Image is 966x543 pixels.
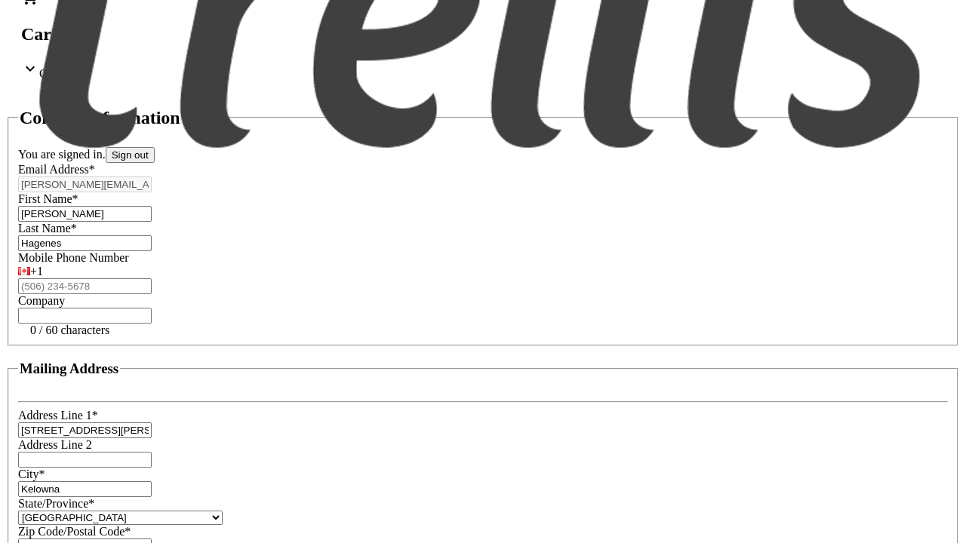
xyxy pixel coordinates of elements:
[18,294,65,307] label: Company
[30,324,109,336] tr-character-limit: 0 / 60 characters
[18,278,152,294] input: (506) 234-5678
[18,497,94,510] label: State/Province*
[20,360,118,377] h3: Mailing Address
[18,525,131,538] label: Zip Code/Postal Code*
[18,468,45,480] label: City*
[18,409,98,422] label: Address Line 1*
[18,438,92,451] label: Address Line 2
[18,422,152,438] input: Address
[18,481,152,497] input: City
[18,251,129,264] label: Mobile Phone Number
